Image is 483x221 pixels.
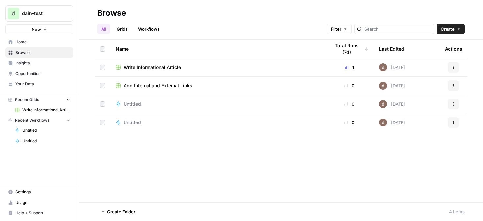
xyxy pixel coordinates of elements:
div: 0 [330,82,369,89]
button: Filter [327,24,352,34]
div: [DATE] [379,63,405,71]
div: [DATE] [379,100,405,108]
a: Add Internal and External Links [116,82,319,89]
div: Last Edited [379,40,404,58]
span: Untitled [22,127,70,133]
a: Write Informational Article [12,105,73,115]
input: Search [364,26,431,32]
div: Browse [97,8,126,18]
div: 4 Items [449,209,465,215]
a: Usage [5,197,73,208]
a: Insights [5,58,73,68]
span: Untitled [124,119,141,126]
span: Recent Workflows [15,117,49,123]
a: Opportunities [5,68,73,79]
div: Name [116,40,319,58]
span: Recent Grids [15,97,39,103]
img: 2f6heayfo8fzrzsit4k23auv36vp [379,100,387,108]
span: Insights [15,60,70,66]
button: Help + Support [5,208,73,218]
div: 1 [330,64,369,71]
span: Untitled [124,101,141,107]
button: Recent Workflows [5,115,73,125]
a: Untitled [116,101,319,107]
button: Create Folder [97,207,139,217]
span: Opportunities [15,71,70,77]
button: Recent Grids [5,95,73,105]
span: Your Data [15,81,70,87]
button: Workspace: dain-test [5,5,73,22]
button: New [5,24,73,34]
img: 2f6heayfo8fzrzsit4k23auv36vp [379,63,387,71]
span: Add Internal and External Links [124,82,192,89]
span: Settings [15,189,70,195]
a: Write Informational Article [116,64,319,71]
span: Usage [15,200,70,206]
span: Create Folder [107,209,135,215]
div: Actions [445,40,462,58]
div: Total Runs (7d) [330,40,369,58]
span: d [12,10,15,17]
a: Your Data [5,79,73,89]
div: 0 [330,101,369,107]
div: [DATE] [379,119,405,126]
a: Browse [5,47,73,58]
a: Untitled [116,119,319,126]
button: Create [437,24,465,34]
span: Write Informational Article [124,64,181,71]
span: Create [441,26,455,32]
img: 2f6heayfo8fzrzsit4k23auv36vp [379,119,387,126]
a: All [97,24,110,34]
span: New [32,26,41,33]
a: Home [5,37,73,47]
span: Home [15,39,70,45]
a: Workflows [134,24,164,34]
a: Untitled [12,136,73,146]
a: Grids [113,24,131,34]
div: 0 [330,119,369,126]
span: Help + Support [15,210,70,216]
span: dain-test [22,10,62,17]
div: [DATE] [379,82,405,90]
span: Write Informational Article [22,107,70,113]
span: Browse [15,50,70,55]
span: Filter [331,26,341,32]
a: Untitled [12,125,73,136]
span: Untitled [22,138,70,144]
a: Settings [5,187,73,197]
img: 2f6heayfo8fzrzsit4k23auv36vp [379,82,387,90]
